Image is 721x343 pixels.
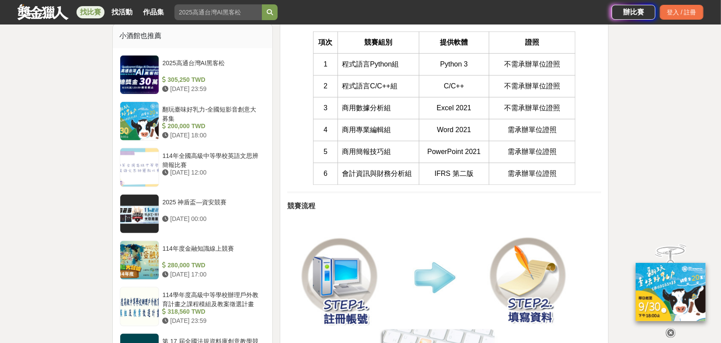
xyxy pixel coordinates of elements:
[612,5,655,20] a: 辦比賽
[163,131,262,140] div: [DATE] 18:00
[435,170,474,177] span: IFRS 第二版
[163,316,262,325] div: [DATE] 23:59
[342,148,391,155] span: 商用簡報技巧組
[427,148,481,155] span: PowerPoint 2021
[324,82,327,90] span: 2
[437,126,471,133] span: Word 2021
[324,148,327,155] span: 5
[444,82,464,90] span: C/C++
[440,38,468,46] span: 提供軟體
[660,5,704,20] div: 登入 / 註冊
[108,6,136,18] a: 找活動
[504,104,560,112] span: 不需承辦單位證照
[324,104,327,112] span: 3
[163,168,262,177] div: [DATE] 12:00
[342,104,391,112] span: 商用數據分析組
[163,244,262,261] div: 114年度金融知識線上競賽
[120,101,266,141] a: 翻玩臺味好乳力-全國短影音創意大募集 200,000 TWD [DATE] 18:00
[504,60,560,68] span: 不需承辦單位證照
[120,194,266,234] a: 2025 神盾盃—資安競賽 [DATE] 00:00
[113,24,273,48] div: 小酒館也推薦
[163,270,262,279] div: [DATE] 17:00
[508,148,557,155] span: 需承辦單位證照
[437,104,471,112] span: Excel 2021
[525,38,539,46] span: 證照
[342,126,391,133] span: 商用專業編輯組
[319,38,333,46] span: 項次
[324,60,327,68] span: 1
[342,82,397,90] span: 程式語言C/C++組
[120,287,266,326] a: 114學年度高級中等學校辦理戶外教育計畫之課程模組及教案徵選計畫 318,560 TWD [DATE] 23:59
[163,261,262,270] div: 280,000 TWD
[163,105,262,122] div: 翻玩臺味好乳力-全國短影音創意大募集
[174,4,262,20] input: 2025高通台灣AI黑客松
[163,290,262,307] div: 114學年度高級中等學校辦理戶外教育計畫之課程模組及教案徵選計畫
[163,151,262,168] div: 114年全國高級中等學校英語文思辨簡報比賽
[163,307,262,316] div: 318,560 TWD
[324,126,327,133] span: 4
[504,82,560,90] span: 不需承辦單位證照
[508,126,557,133] span: 需承辦單位證照
[324,170,327,177] span: 6
[139,6,167,18] a: 作品集
[163,122,262,131] div: 200,000 TWD
[120,148,266,187] a: 114年全國高級中等學校英語文思辨簡報比賽 [DATE] 12:00
[364,38,392,46] span: 競賽組別
[120,55,266,94] a: 2025高通台灣AI黑客松 305,250 TWD [DATE] 23:59
[163,214,262,224] div: [DATE] 00:00
[77,6,104,18] a: 找比賽
[163,84,262,94] div: [DATE] 23:59
[163,59,262,75] div: 2025高通台灣AI黑客松
[163,75,262,84] div: 305,250 TWD
[342,60,399,68] span: 程式語言Python組
[287,202,315,210] strong: 競賽流程
[120,241,266,280] a: 114年度金融知識線上競賽 280,000 TWD [DATE] 17:00
[440,60,468,68] span: Python 3
[342,170,412,177] span: 會計資訊與財務分析組
[508,170,557,177] span: 需承辦單位證照
[163,198,262,214] div: 2025 神盾盃—資安競賽
[636,263,706,321] img: ff197300-f8ee-455f-a0ae-06a3645bc375.jpg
